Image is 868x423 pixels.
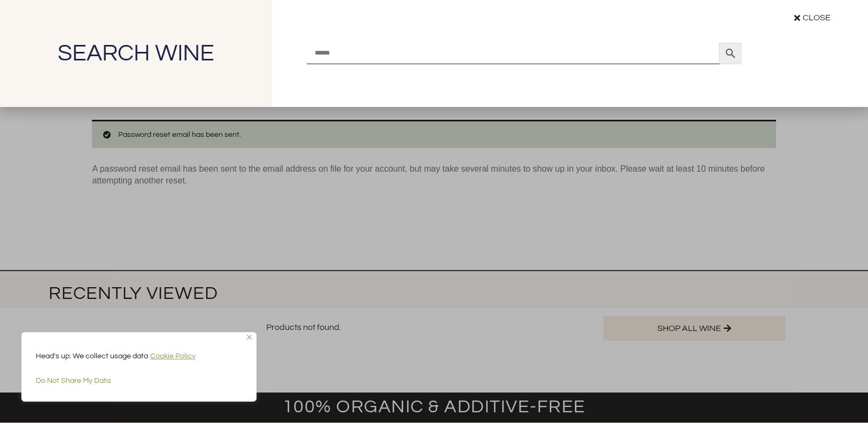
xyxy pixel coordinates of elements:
[36,371,242,390] button: Do Not Share My Data
[5,42,267,65] h2: Search Wine
[247,335,252,340] img: Close
[150,352,196,360] a: Cookie Policy
[781,5,843,30] a: Close
[36,350,242,363] p: Head's up: We collect usage data
[803,12,831,24] span: Close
